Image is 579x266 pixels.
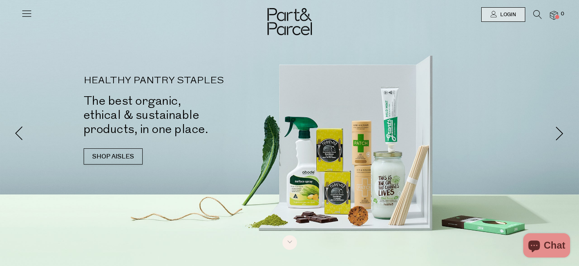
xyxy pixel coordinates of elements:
a: SHOP AISLES [84,148,143,165]
span: 0 [559,11,566,18]
inbox-online-store-chat: Shopify online store chat [521,233,573,260]
p: HEALTHY PANTRY STAPLES [84,76,302,86]
img: Part&Parcel [267,8,312,35]
a: Login [481,7,525,22]
h2: The best organic, ethical & sustainable products, in one place. [84,94,302,136]
span: Login [498,11,516,18]
a: 0 [550,11,558,19]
